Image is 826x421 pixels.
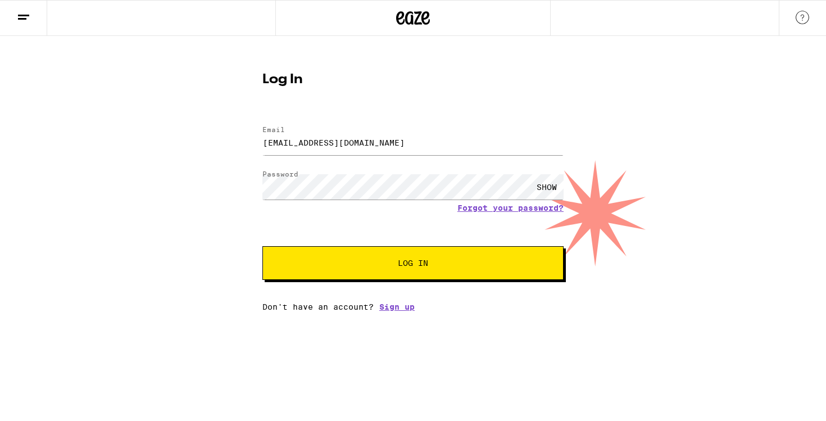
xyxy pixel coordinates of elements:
[262,170,298,178] label: Password
[262,130,564,155] input: Email
[398,259,428,267] span: Log In
[457,203,564,212] a: Forgot your password?
[7,8,81,17] span: Hi. Need any help?
[379,302,415,311] a: Sign up
[262,302,564,311] div: Don't have an account?
[530,174,564,200] div: SHOW
[262,126,285,133] label: Email
[262,73,564,87] h1: Log In
[262,246,564,280] button: Log In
